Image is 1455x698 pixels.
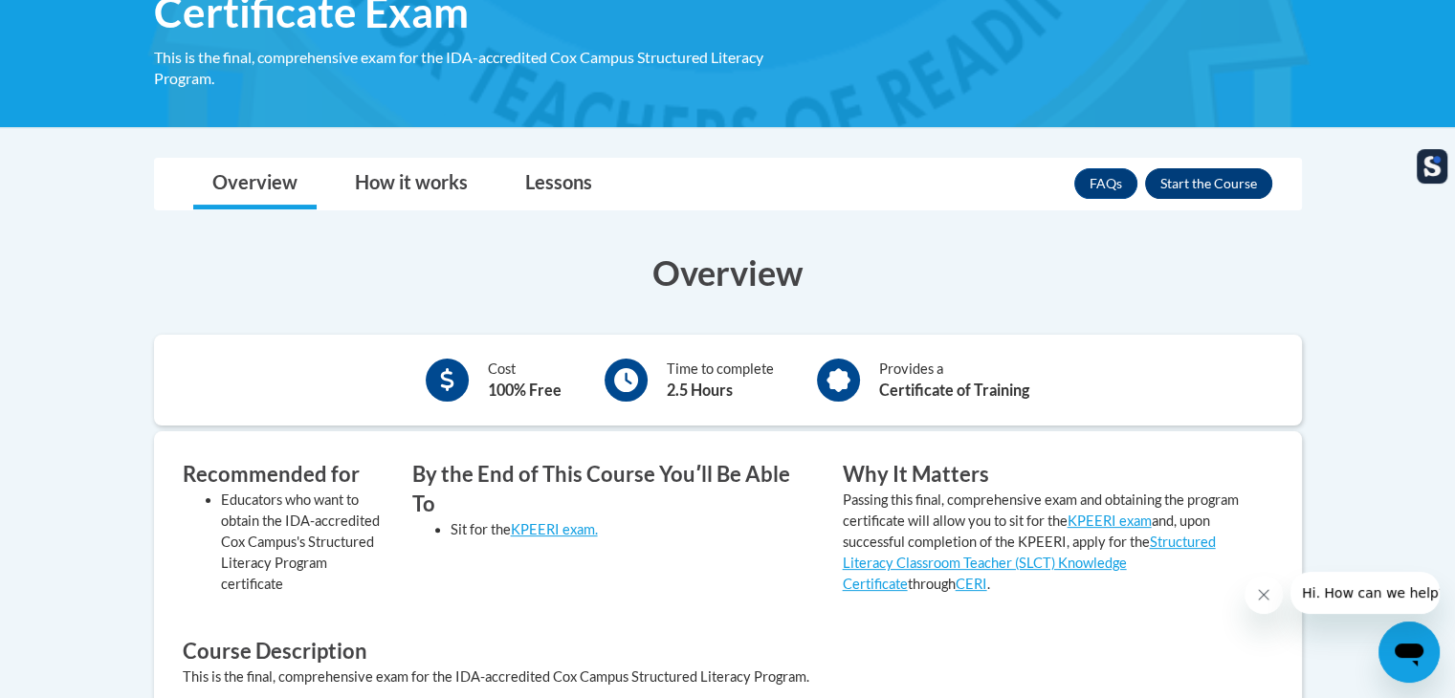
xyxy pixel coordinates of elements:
[183,637,1273,666] h3: Course Description
[221,490,384,595] li: Educators who want to obtain the IDA-accredited Cox Campus's Structured Literacy Program certificate
[183,666,1273,687] div: This is the final, comprehensive exam for the IDA-accredited Cox Campus Structured Literacy Program.
[154,47,814,89] div: This is the final, comprehensive exam for the IDA-accredited Cox Campus Structured Literacy Program.
[667,359,774,402] div: Time to complete
[843,534,1216,592] a: Structured Literacy Classroom Teacher (SLCT) Knowledge Certificate
[1290,572,1440,614] iframe: Message from company
[956,576,987,592] a: CERI
[183,460,384,490] h3: Recommended for
[511,521,598,537] a: KPEERI exam.
[1074,168,1137,199] a: FAQs
[488,381,562,399] b: 100% Free
[11,13,155,29] span: Hi. How can we help?
[1068,513,1152,529] a: KPEERI exam
[506,159,611,209] a: Lessons
[667,381,733,399] b: 2.5 Hours
[1245,576,1283,614] iframe: Close message
[154,249,1302,296] h3: Overview
[488,359,562,402] div: Cost
[843,460,1245,490] h3: Why It Matters
[843,490,1245,595] p: Passing this final, comprehensive exam and obtaining the program certificate will allow you to si...
[879,381,1029,399] b: Certificate of Training
[336,159,487,209] a: How it works
[193,159,317,209] a: Overview
[1378,622,1440,683] iframe: Button to launch messaging window
[412,460,814,519] h3: By the End of This Course Youʹll Be Able To
[1145,168,1272,199] button: Enroll
[879,359,1029,402] div: Provides a
[451,519,814,540] li: Sit for the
